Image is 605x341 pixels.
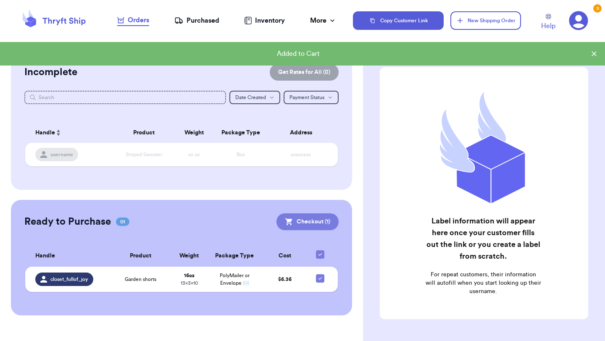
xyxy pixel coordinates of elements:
h2: Label information will appear here once your customer fills out the link or you create a label fr... [425,215,541,262]
th: Product [113,123,175,143]
span: username [50,151,73,158]
span: Striped Sweater [126,152,162,157]
span: xxxxxxxx [291,152,311,157]
button: New Shipping Order [450,11,521,30]
th: Weight [171,245,208,267]
div: Orders [117,15,149,25]
span: Handle [35,129,55,137]
button: Payment Status [284,91,339,104]
span: $ 6.36 [278,277,292,282]
p: For repeat customers, their information will autofill when you start looking up their username. [425,270,541,296]
span: Box [237,152,245,157]
button: Get Rates for All (0) [270,64,339,81]
input: Search [24,91,226,104]
th: Address [269,123,338,143]
span: closet_fullof_joy [50,276,88,283]
th: Cost [262,245,307,267]
div: Added to Cart [7,49,590,59]
span: Payment Status [289,95,324,100]
a: Help [541,14,555,31]
div: 3 [593,4,602,13]
th: Product [110,245,171,267]
span: 01 [116,218,129,226]
button: Sort ascending [55,128,62,138]
span: Help [541,21,555,31]
span: 13 x 3 x 10 [181,281,198,286]
button: Date Created [229,91,280,104]
h2: Incomplete [24,66,77,79]
a: Orders [117,15,149,26]
span: xx oz [188,152,200,157]
span: PolyMailer or Envelope ✉️ [220,273,250,286]
span: Garden shorts [125,276,156,283]
th: Package Type [207,245,262,267]
button: Copy Customer Link [353,11,444,30]
th: Weight [175,123,213,143]
a: Inventory [244,16,285,26]
div: More [310,16,337,26]
strong: 16 oz [184,273,195,278]
span: Date Created [235,95,266,100]
a: 3 [569,11,588,30]
button: Checkout (1) [276,213,339,230]
th: Package Type [213,123,269,143]
a: Purchased [174,16,219,26]
h2: Ready to Purchase [24,215,111,228]
span: Handle [35,252,55,260]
